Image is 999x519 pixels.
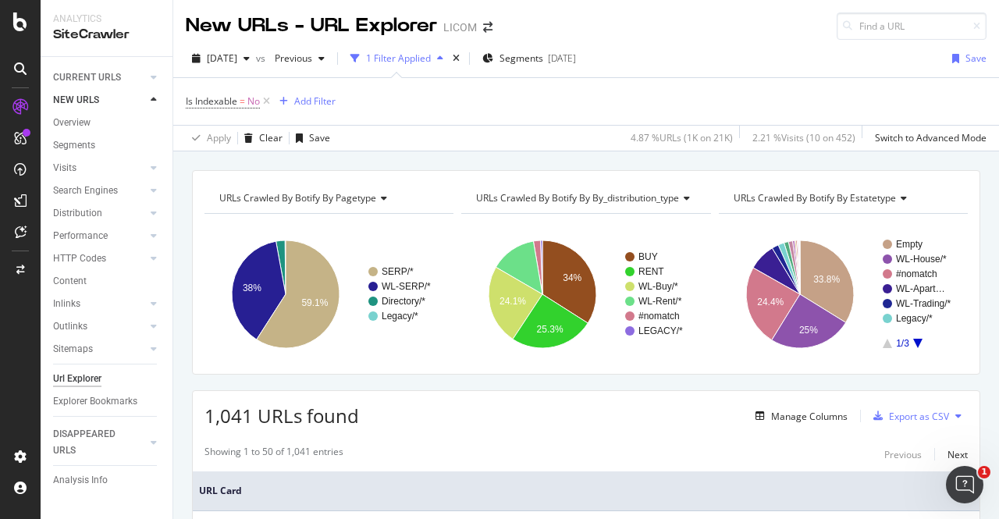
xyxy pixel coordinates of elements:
button: Clear [238,126,283,151]
text: Legacy/* [896,313,933,324]
div: Overview [53,115,91,131]
text: 34% [563,272,582,283]
h4: URLs Crawled By Botify By by_distribution_type [473,186,702,211]
h4: URLs Crawled By Botify By pagetype [216,186,439,211]
text: #nomatch [896,268,937,279]
a: Sitemaps [53,341,146,357]
text: 1/3 [896,338,909,349]
span: URLs Crawled By Botify By estatetype [734,191,896,204]
div: Showing 1 to 50 of 1,041 entries [204,445,343,464]
text: 25.3% [537,324,563,335]
button: Manage Columns [749,407,848,425]
a: HTTP Codes [53,251,146,267]
div: Sitemaps [53,341,93,357]
div: Clear [259,131,283,144]
div: 2.21 % Visits ( 10 on 452 ) [752,131,855,144]
a: NEW URLS [53,92,146,108]
div: LICOM [443,20,477,35]
div: A chart. [204,226,450,362]
text: RENT [638,266,664,277]
div: Distribution [53,205,102,222]
div: Analytics [53,12,160,26]
span: URL Card [199,484,962,498]
div: Outlinks [53,318,87,335]
a: Explorer Bookmarks [53,393,162,410]
button: Save [946,46,987,71]
span: 1,041 URLs found [204,403,359,428]
div: Visits [53,160,76,176]
text: WL-Trading/* [896,298,951,309]
button: Apply [186,126,231,151]
div: arrow-right-arrow-left [483,22,492,33]
text: 33.8% [813,274,840,285]
div: 4.87 % URLs ( 1K on 21K ) [631,131,733,144]
div: times [450,51,463,66]
span: Previous [268,52,312,65]
div: Export as CSV [889,410,949,423]
div: Segments [53,137,95,154]
a: Analysis Info [53,472,162,489]
div: Next [947,448,968,461]
div: Save [965,52,987,65]
button: Segments[DATE] [476,46,582,71]
div: Performance [53,228,108,244]
text: WL-House/* [896,254,947,265]
a: Outlinks [53,318,146,335]
div: DISAPPEARED URLS [53,426,132,459]
button: [DATE] [186,46,256,71]
text: WL-Rent/* [638,296,682,307]
text: WL-Apart… [896,283,945,294]
button: Add Filter [273,92,336,111]
text: 24.4% [757,297,784,307]
div: Inlinks [53,296,80,312]
a: Distribution [53,205,146,222]
button: 1 Filter Applied [344,46,450,71]
text: SERP/* [382,266,414,277]
text: 25% [799,325,818,336]
text: WL-Buy/* [638,281,678,292]
div: Save [309,131,330,144]
text: WL-SERP/* [382,281,431,292]
a: Performance [53,228,146,244]
div: Analysis Info [53,472,108,489]
div: Url Explorer [53,371,101,387]
h4: URLs Crawled By Botify By estatetype [731,186,954,211]
svg: A chart. [461,226,706,362]
span: URLs Crawled By Botify By pagetype [219,191,376,204]
text: 38% [243,283,261,293]
a: Content [53,273,162,290]
div: New URLs - URL Explorer [186,12,437,39]
input: Find a URL [837,12,987,40]
div: Previous [884,448,922,461]
div: Add Filter [294,94,336,108]
text: 24.1% [499,296,526,307]
svg: A chart. [719,226,964,362]
button: Previous [884,445,922,464]
a: Inlinks [53,296,146,312]
button: Previous [268,46,331,71]
div: NEW URLS [53,92,99,108]
span: = [240,94,245,108]
div: 1 Filter Applied [366,52,431,65]
span: vs [256,52,268,65]
span: Segments [499,52,543,65]
a: CURRENT URLS [53,69,146,86]
span: 2025 Sep. 17th [207,52,237,65]
span: 1 [978,466,990,478]
a: Url Explorer [53,371,162,387]
div: [DATE] [548,52,576,65]
a: Overview [53,115,162,131]
text: 59.1% [301,297,328,308]
text: #nomatch [638,311,680,322]
a: Visits [53,160,146,176]
text: Legacy/* [382,311,418,322]
div: Manage Columns [771,410,848,423]
a: Search Engines [53,183,146,199]
div: Explorer Bookmarks [53,393,137,410]
text: Empty [896,239,923,250]
div: Switch to Advanced Mode [875,131,987,144]
button: Export as CSV [867,403,949,428]
span: Is Indexable [186,94,237,108]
